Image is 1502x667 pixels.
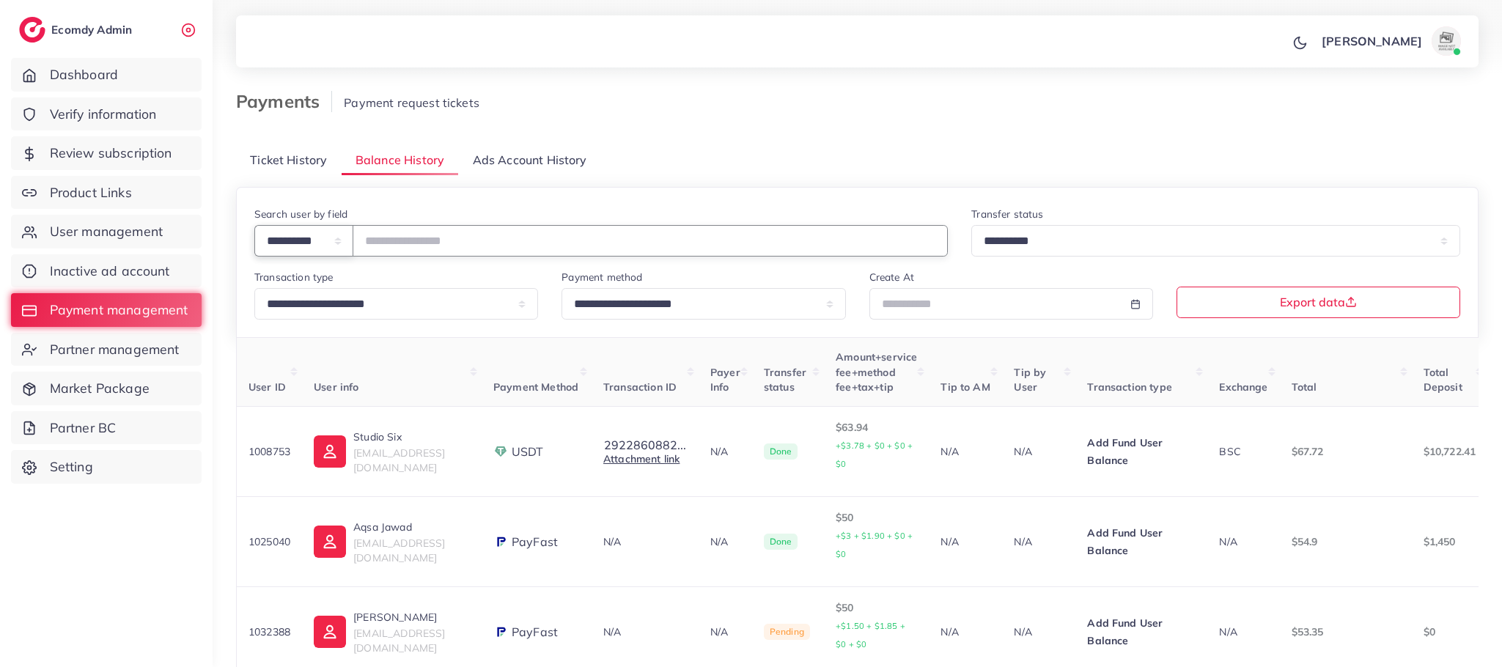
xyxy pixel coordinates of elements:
span: N/A [603,535,621,548]
img: payment [493,534,508,549]
span: Pending [764,624,810,640]
span: [EMAIL_ADDRESS][DOMAIN_NAME] [353,627,445,655]
p: [PERSON_NAME] [353,608,470,626]
p: N/A [1014,533,1064,550]
label: Search user by field [254,207,347,221]
span: USDT [512,443,544,460]
p: $67.72 [1292,443,1400,460]
label: Transfer status [971,207,1043,221]
p: $10,722.41 [1424,443,1476,460]
span: Done [764,534,798,550]
small: +$3 + $1.90 + $0 + $0 [836,531,913,559]
small: +$1.50 + $1.85 + $0 + $0 [836,621,905,649]
span: Transaction ID [603,380,677,394]
span: Transaction type [1087,380,1172,394]
span: PayFast [512,534,558,550]
span: Ticket History [250,152,327,169]
span: User ID [249,380,286,394]
span: Tip to AM [940,380,990,394]
label: Transaction type [254,270,334,284]
span: Ads Account History [473,152,587,169]
button: Export data [1177,287,1460,318]
p: N/A [710,623,740,641]
p: Aqsa Jawad [353,518,470,536]
span: Done [764,443,798,460]
img: avatar [1432,26,1461,56]
p: Studio Six [353,428,470,446]
span: Payment management [50,301,188,320]
a: Partner management [11,333,202,366]
p: Add Fund User Balance [1087,524,1196,559]
label: Payment method [562,270,642,284]
span: Balance History [356,152,444,169]
a: Market Package [11,372,202,405]
a: Review subscription [11,136,202,170]
img: logo [19,17,45,43]
a: Dashboard [11,58,202,92]
p: [PERSON_NAME] [1322,32,1422,50]
a: [PERSON_NAME]avatar [1314,26,1467,56]
p: Add Fund User Balance [1087,614,1196,649]
p: $50 [836,509,917,563]
p: N/A [940,623,990,641]
img: ic-user-info.36bf1079.svg [314,435,346,468]
a: User management [11,215,202,248]
img: payment [493,444,508,459]
span: [EMAIL_ADDRESS][DOMAIN_NAME] [353,537,445,564]
span: Partner BC [50,419,117,438]
button: 2922860882... [603,438,687,452]
span: N/A [1219,625,1237,638]
img: ic-user-info.36bf1079.svg [314,526,346,558]
p: $1,450 [1424,533,1476,550]
span: N/A [603,625,621,638]
span: Payment request tickets [344,95,479,110]
img: payment [493,624,508,639]
p: N/A [1014,443,1064,460]
span: Partner management [50,340,180,359]
a: Product Links [11,176,202,210]
p: N/A [710,443,740,460]
img: ic-user-info.36bf1079.svg [314,616,346,648]
span: N/A [1219,535,1237,548]
a: Partner BC [11,411,202,445]
span: Review subscription [50,144,172,163]
span: Export data [1280,296,1357,308]
a: Inactive ad account [11,254,202,288]
label: Create At [869,270,914,284]
a: Verify information [11,97,202,131]
span: User management [50,222,163,241]
p: Add Fund User Balance [1087,434,1196,469]
div: BSC [1219,444,1267,459]
p: N/A [940,443,990,460]
a: Payment management [11,293,202,327]
span: Tip by User [1014,366,1046,394]
p: $53.35 [1292,623,1400,641]
span: Product Links [50,183,132,202]
a: Attachment link [603,452,680,465]
p: 1008753 [249,443,290,460]
p: $0 [1424,623,1476,641]
span: Transfer status [764,366,806,394]
span: Payer Info [710,366,740,394]
p: N/A [710,533,740,550]
span: [EMAIL_ADDRESS][DOMAIN_NAME] [353,446,445,474]
span: Dashboard [50,65,118,84]
span: Total [1292,380,1317,394]
p: $63.94 [836,419,917,473]
a: logoEcomdy Admin [19,17,136,43]
span: PayFast [512,624,558,641]
p: N/A [940,533,990,550]
span: User info [314,380,358,394]
span: Inactive ad account [50,262,170,281]
small: +$3.78 + $0 + $0 + $0 [836,441,913,469]
p: 1032388 [249,623,290,641]
span: Market Package [50,379,150,398]
span: Payment Method [493,380,578,394]
span: Total Deposit [1424,366,1462,394]
span: Verify information [50,105,157,124]
p: N/A [1014,623,1064,641]
a: Setting [11,450,202,484]
span: Exchange [1219,380,1267,394]
p: 1025040 [249,533,290,550]
span: Setting [50,457,93,476]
